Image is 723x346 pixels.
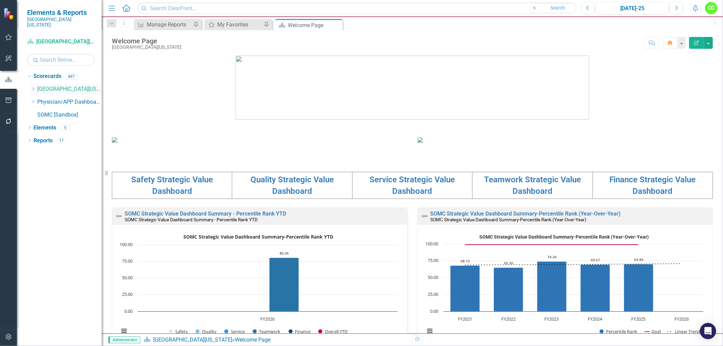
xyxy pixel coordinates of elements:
text: 69.67 [591,258,600,262]
div: Manage Reports [147,20,192,29]
button: Show Goal [644,329,661,334]
a: Quality Strategic Value Dashboard [250,175,334,196]
button: Show Linear Trend [668,329,701,334]
text: 25.00 [428,291,438,297]
text: Percentile Rank [606,328,637,334]
img: download%20somc%20logo%20v2.png [236,56,589,120]
text: Teamwork [259,328,281,334]
text: Linear Trend [675,328,700,334]
button: Search [541,3,575,13]
span: Search [550,5,565,11]
g: Goal, series 2 of 3. Line with 6 data points. [463,243,640,246]
img: Not Defined [421,212,429,220]
input: Search Below... [27,54,95,66]
button: Show Teamwork [253,329,281,334]
text: 74.30 [547,255,557,259]
text: 68.10 [461,259,470,263]
a: Manage Reports [136,20,192,29]
text: 65.30 [504,261,513,265]
a: SOMC Strategic Value Dashboard Summary-Percentile Rank (Year-Over-Year) [430,210,621,217]
text: Safety [175,328,188,334]
path: FY2021, 68.1. Percentile Rank. [450,265,480,311]
button: Show Service [224,329,245,334]
img: download%20somc%20strategic%20values%20v2.png [418,137,423,143]
text: 50.00 [428,274,438,280]
text: 100.00 [120,241,133,247]
div: Double-Click to Edit [418,207,713,344]
div: My Favorites [217,20,262,29]
text: Service [231,328,245,334]
text: FY2026 [675,316,689,322]
div: 497 [65,74,78,79]
text: Overall YTD [325,328,347,334]
a: [GEOGRAPHIC_DATA][US_STATE] [27,38,95,46]
text: FY2024 [588,316,602,322]
div: 17 [56,138,67,143]
text: FY2022 [501,316,515,322]
g: Teamwork, bar series 4 of 6 with 1 bar. [269,258,299,311]
path: FY2025, 69.89. Percentile Rank. [624,264,653,311]
a: Reports [34,137,53,145]
a: Service Strategic Value Dashboard [369,175,455,196]
a: Physician/APP Dashboards [37,98,102,106]
a: Safety Strategic Value Dashboard [131,175,213,196]
img: Not Defined [115,212,123,220]
small: SOMC Strategic Value Dashboard Summary-Percentile Rank (Year-Over-Year) [430,217,587,222]
small: SOMC Strategic Value Dashboard Summary - Percentile Rank YTD [125,217,258,222]
text: 25.00 [122,291,133,297]
span: Administrator [108,337,140,343]
div: Welcome Page [288,21,341,29]
div: Double-Click to Edit [112,207,407,344]
button: Show Percentile Rank [600,329,638,334]
button: View chart menu, SOMC Strategic Value Dashboard Summary-Percentile Rank YTD [119,326,129,335]
text: FY2021 [458,316,472,322]
button: View chart menu, SOMC Strategic Value Dashboard Summary-Percentile Rank (Year-Over-Year) [425,326,434,335]
path: FY2023, 74.3. Percentile Rank. [537,261,566,311]
div: Welcome Page [235,337,270,343]
a: Teamwork Strategic Value Dashboard [484,175,581,196]
a: SOMC [Sandbox] [37,111,102,119]
span: Elements & Reports [27,8,95,17]
g: Percentile Rank, series 1 of 3. Bar series with 6 bars. [450,244,682,312]
path: FY2024, 69.67. Percentile Rank. [580,264,610,311]
text: SOMC Strategic Value Dashboard Summary-Percentile Rank (Year-Over-Year) [479,234,649,240]
text: 75.00 [122,258,133,264]
a: SOMC Strategic Value Dashboard Summary - Percentile Rank YTD [125,210,286,217]
div: SOMC Strategic Value Dashboard Summary-Percentile Rank (Year-Over-Year). Highcharts interactive c... [421,231,709,342]
div: Open Intercom Messenger [700,323,716,339]
text: 80.36 [280,251,289,256]
path: FY2026, 80.36. Teamwork. [269,258,299,311]
text: Quality [202,328,217,334]
div: » [144,336,407,344]
button: Show Quality [196,329,217,334]
button: Show Safety [169,329,188,334]
div: Welcome Page [112,37,181,45]
text: 69.89 [634,257,643,262]
button: Show Finance [288,329,311,334]
text: 0.00 [430,308,438,314]
button: Show Overall YTD [318,329,348,334]
text: FY2023 [544,316,559,322]
a: Finance Strategic Value Dashboard [609,175,696,196]
text: 50.00 [122,274,133,281]
img: ClearPoint Strategy [3,8,15,20]
text: FY2025 [631,316,645,322]
a: [GEOGRAPHIC_DATA][US_STATE] [37,85,102,93]
small: [GEOGRAPHIC_DATA][US_STATE] [27,17,95,28]
text: FY2026 [261,316,275,322]
path: FY2022, 65.3. Percentile Rank. [494,267,523,311]
svg: Interactive chart [116,231,401,342]
div: [GEOGRAPHIC_DATA][US_STATE] [112,45,181,50]
a: [GEOGRAPHIC_DATA][US_STATE] [153,337,232,343]
div: [DATE]-25 [599,4,666,13]
input: Search ClearPoint... [137,2,577,14]
svg: Interactive chart [421,231,707,342]
div: 5 [60,125,71,130]
button: [DATE]-25 [596,2,668,14]
text: Goal [651,328,661,334]
text: 75.00 [428,257,438,263]
button: CC [705,2,717,14]
div: SOMC Strategic Value Dashboard Summary-Percentile Rank YTD. Highcharts interactive chart. [116,231,404,342]
img: download%20somc%20mission%20vision.png [112,137,117,143]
